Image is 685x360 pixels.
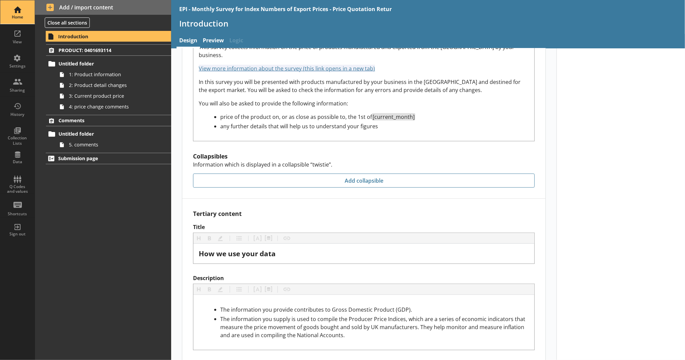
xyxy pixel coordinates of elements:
span: How we use your data [199,249,276,258]
a: Design [177,34,200,48]
span: 4: price change comments [69,103,151,110]
a: 1: Product information [56,69,171,80]
span: In this survey you will be presented with products manufactured by your business in the [GEOGRAPH... [199,78,522,94]
label: Title [193,224,535,231]
div: Title [199,249,529,258]
h2: Collapsibles [193,152,535,160]
p: Information which is displayed in a collapsible “twistie”. [193,161,535,168]
h1: Introduction [179,18,677,29]
span: The information you provide contributes to Gross Domestic Product (GDP). [220,306,412,313]
span: Introduction [58,33,149,40]
a: Preview [200,34,227,48]
li: PRODUCT: 0401693114Untitled folder1: Product information2: Product detail changes3: Current produ... [35,44,171,112]
button: Close all sections [45,17,90,28]
li: CommentsUntitled folder5. comments [35,115,171,150]
label: Description [193,275,535,282]
li: Untitled folder5. comments [49,129,172,150]
div: History [6,112,29,117]
a: 2: Product detail changes [56,80,171,91]
div: Data [6,159,29,165]
span: 1: Product information [69,71,151,78]
div: Sign out [6,231,29,237]
div: Collection Lists [6,135,29,146]
span: The information you supply is used to compile the Producer Price Indices, which are a series of e... [220,315,527,339]
span: 2: Product detail changes [69,82,151,88]
span: This survey collects information on the price of products manufactured and exported from the [GEO... [199,43,516,59]
div: Settings [6,63,29,69]
div: Q Codes and values [6,184,29,194]
span: You will also be asked to provide the following information: [199,100,348,107]
div: Shortcuts [6,211,29,217]
a: Comments [46,115,171,126]
div: EPI - Monthly Survey for Index Numbers of Export Prices - Price Quotation Retur [179,5,392,13]
span: [current_month] [373,113,415,121]
span: 5. comments [69,141,151,148]
button: Add collapsible [193,174,535,188]
div: View [6,39,29,45]
a: Untitled folder [46,58,171,69]
div: Description [199,43,529,130]
span: Logic [227,34,246,48]
a: Introduction [46,31,171,42]
span: Add / import content [46,4,160,11]
a: 3: Current product price [56,91,171,101]
li: Untitled folder1: Product information2: Product detail changes3: Current product price4: price ch... [49,58,172,112]
span: any further details that will help us to understand your figures [220,123,378,130]
span: 3: Current product price [69,93,151,99]
span: Comments [59,117,149,124]
a: View more information about the survey (this link opens in a new tab) [199,65,375,72]
div: Sharing [6,88,29,93]
a: 5. comments [56,139,171,150]
a: 4: price change comments [56,101,171,112]
span: Untitled folder [59,131,149,137]
span: PRODUCT: 0401693114 [59,47,149,53]
div: Description [199,306,529,339]
div: Home [6,14,29,20]
span: Submission page [58,155,149,162]
a: PRODUCT: 0401693114 [46,44,171,56]
a: Untitled folder [46,129,171,139]
span: price of the product on, or as close as possible to, the 1st of [220,113,372,121]
h2: Tertiary content [193,210,535,218]
a: Submission page [46,153,171,164]
span: Untitled folder [59,60,149,67]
